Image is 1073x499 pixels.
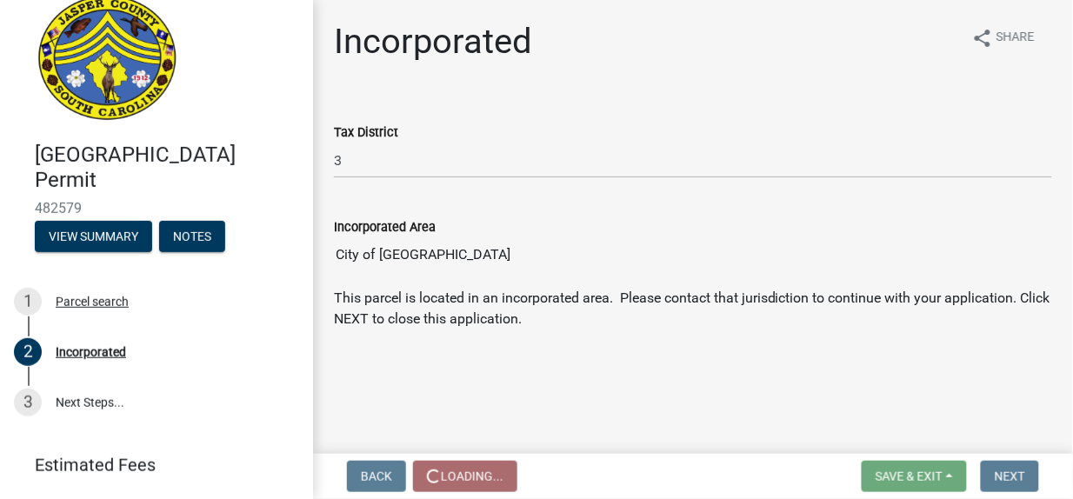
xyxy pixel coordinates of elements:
[35,230,152,244] wm-modal-confirm: Summary
[35,143,299,193] h4: [GEOGRAPHIC_DATA] Permit
[334,21,532,63] h1: Incorporated
[441,469,503,483] span: Loading...
[35,200,278,216] span: 482579
[56,296,129,308] div: Parcel search
[972,28,993,49] i: share
[996,28,1035,49] span: Share
[347,461,406,492] button: Back
[14,288,42,316] div: 1
[334,288,1052,329] p: This parcel is located in an incorporated area. Please contact that jurisdiction to continue with...
[334,222,436,234] label: Incorporated Area
[14,389,42,416] div: 3
[413,461,517,492] button: Loading...
[56,346,126,358] div: Incorporated
[876,469,943,483] span: Save & Exit
[14,448,285,482] a: Estimated Fees
[159,221,225,252] button: Notes
[334,127,398,139] label: Tax District
[159,230,225,244] wm-modal-confirm: Notes
[35,221,152,252] button: View Summary
[958,21,1049,55] button: shareShare
[995,469,1025,483] span: Next
[14,338,42,366] div: 2
[862,461,967,492] button: Save & Exit
[981,461,1039,492] button: Next
[361,469,392,483] span: Back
